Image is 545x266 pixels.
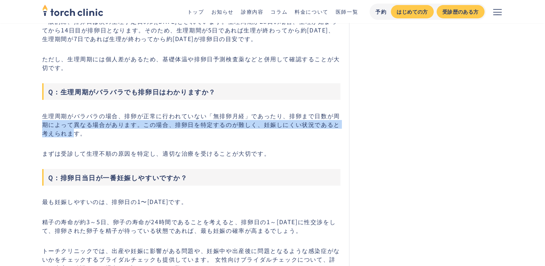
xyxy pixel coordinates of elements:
[42,83,341,100] h3: Ｑ：生理周期がバラバラでも排卵日はわかりますか？
[375,8,387,15] div: 予約
[442,8,479,15] div: 受診歴のある方
[42,169,341,186] h3: Ｑ：排卵日当日が一番妊娠しやすいですか？
[42,17,341,43] p: 一般的に、排卵日は次の生理予定日の約[DATE]とされています。生理周期が28日の場合、生理が始まってから14日目が排卵日となります。そのため、生理期間が5日であれば生理が終わってから約[DAT...
[42,149,341,158] p: まずは受診して生理不順の原因を特定し、適切な治療を受けることが大切です。
[295,8,329,15] a: 料金について
[211,8,233,15] a: お知らせ
[437,5,484,18] a: 受診歴のある方
[391,5,433,18] a: はじめての方
[187,8,204,15] a: トップ
[397,8,428,15] div: はじめての方
[336,8,358,15] a: 医師一覧
[42,197,341,206] p: 最も妊娠しやすいのは、排卵日の1〜[DATE]です。
[42,2,103,18] img: torch clinic
[241,8,263,15] a: 診療内容
[42,5,103,18] a: home
[271,8,287,15] a: コラム
[42,54,341,72] p: ただし、生理周期には個人差があるため、基礎体温や排卵日予測検査薬などと併用して確認することが大切です。
[42,217,341,235] p: 精子の寿命が約3～5日、卵子の寿命が24時間であることを考えると、排卵日の1～[DATE]に性交渉をして、排卵された卵子を精子が待っている状態であれば、最も妊娠の確率が高まるでしょう。
[42,111,341,137] p: 生理周期がバラバラの場合、排卵が正常に行われていない「無排卵月経」であったり、排卵まで日数が周期によって異なる場合があります。この場合、排卵日を特定するのが難しく、妊娠しにくい状況であると考えら...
